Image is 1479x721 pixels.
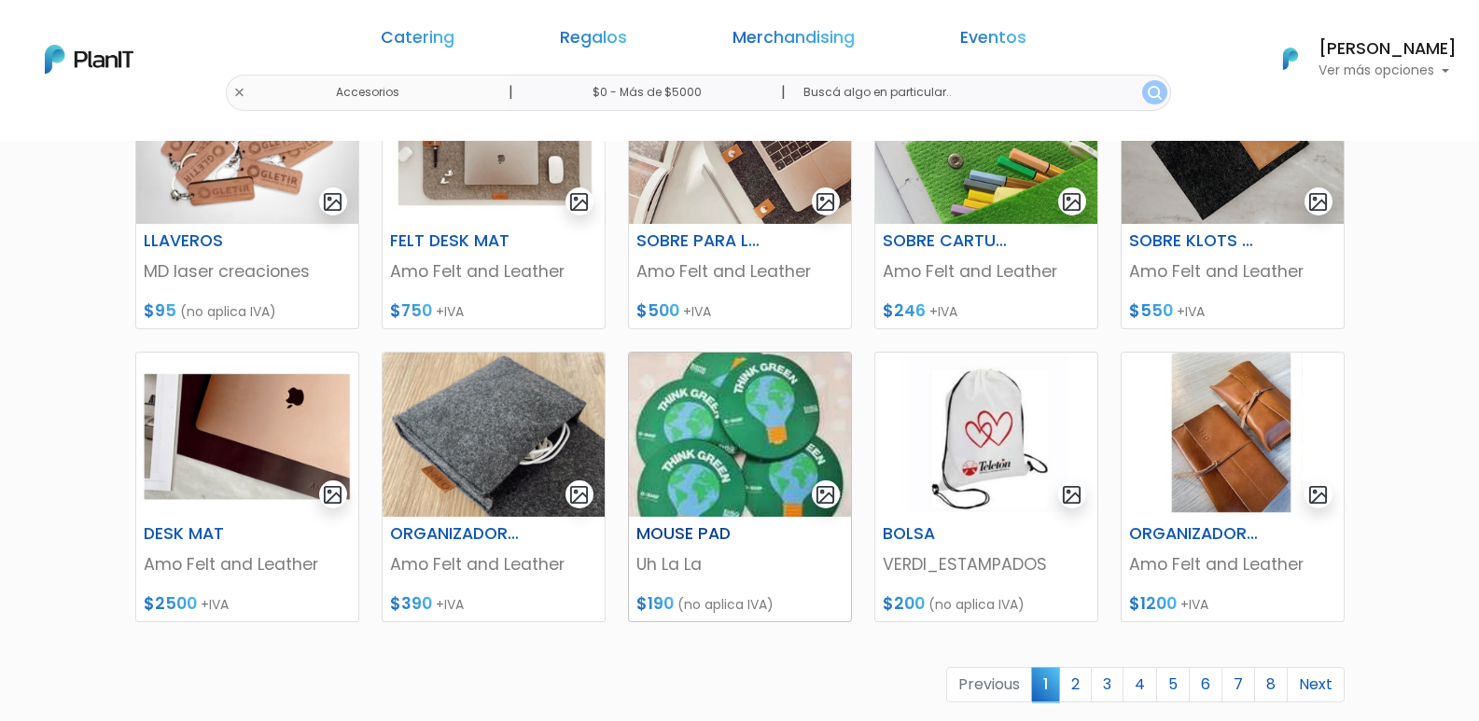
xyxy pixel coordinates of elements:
[883,592,925,615] span: $200
[625,524,778,544] h6: MOUSE PAD
[97,284,285,302] span: ¡Escríbenos!
[883,552,1090,576] p: VERDI_ESTAMPADOS
[381,30,454,52] a: Catering
[1118,231,1271,251] h6: SOBRE KLOTS CHICO
[133,524,286,544] h6: DESK MAT
[49,112,328,149] div: J
[636,299,679,322] span: $500
[317,280,355,302] i: send
[1129,592,1177,615] span: $1200
[1123,667,1157,702] a: 4
[1156,667,1190,702] a: 5
[636,259,844,284] p: Amo Felt and Leather
[1270,38,1311,79] img: PlanIt Logo
[1061,484,1082,506] img: gallery-light
[135,352,359,622] a: gallery-light DESK MAT Amo Felt and Leather $2500 +IVA
[1122,353,1344,517] img: thumb_image__copia___copia___copia___copia___copia___copia___copia___copia___copia___copia___copi...
[1059,667,1092,702] a: 2
[883,299,926,322] span: $246
[188,112,225,149] span: J
[1259,35,1457,83] button: PlanIt Logo [PERSON_NAME] Ver más opciones
[322,484,343,506] img: gallery-light
[169,93,206,131] img: user_d58e13f531133c46cb30575f4d864daf.jpeg
[1177,302,1205,321] span: +IVA
[928,595,1025,614] span: (no aplica IVA)
[636,552,844,576] p: Uh La La
[65,151,119,167] strong: PLAN IT
[180,302,276,321] span: (no aplica IVA)
[874,59,1098,329] a: gallery-light SOBRE CARTUCHERA Amo Felt and Leather $246 +IVA
[144,259,351,284] p: MD laser creaciones
[1180,595,1208,614] span: +IVA
[436,595,464,614] span: +IVA
[133,231,286,251] h6: LLAVEROS
[629,353,851,517] img: thumb_WhatsApp_Image_2025-05-23_at_15.21.36.jpeg
[1221,667,1255,702] a: 7
[65,172,312,233] p: Ya probaste PlanitGO? Vas a poder automatizarlas acciones de todo el año. Escribinos para saber más!
[382,352,606,622] a: gallery-light ORGANIZADOR DE CABLE Amo Felt and Leather $390 +IVA
[1122,60,1344,224] img: thumb_sobreklotzchico2.jpg
[144,592,197,615] span: $2500
[560,30,627,52] a: Regalos
[628,352,852,622] a: gallery-light MOUSE PAD Uh La La $190 (no aplica IVA)
[1129,259,1336,284] p: Amo Felt and Leather
[144,299,176,322] span: $95
[436,302,464,321] span: +IVA
[875,353,1097,517] img: thumb_Captura_de_pantalla_2023-03-27_165306.jpg
[872,524,1025,544] h6: BOLSA
[379,524,532,544] h6: ORGANIZADOR DE CABLE
[144,552,351,576] p: Amo Felt and Leather
[383,353,605,517] img: thumb_Captura_de_Pantalla_2022-11-29_a_la_s__16.26.07.png
[1129,299,1173,322] span: $550
[233,87,245,99] img: close-6986928ebcb1d6c9903e3b54e860dbc4d054630f23adef3a32610726dff6a82b.svg
[322,191,343,213] img: gallery-light
[1031,667,1060,701] span: 1
[929,302,957,321] span: +IVA
[568,191,590,213] img: gallery-light
[289,142,317,170] i: keyboard_arrow_down
[1061,191,1082,213] img: gallery-light
[1319,41,1457,58] h6: [PERSON_NAME]
[636,592,674,615] span: $190
[781,81,786,104] p: |
[390,592,432,615] span: $390
[1148,86,1162,100] img: search_button-432b6d5273f82d61273b3651a40e1bd1b912527efae98b1b7a1b2c0702e16a8d.svg
[872,231,1025,251] h6: SOBRE CARTUCHERA
[136,353,358,517] img: thumb_image__copia___copia___copia___copia___copia___copia___copia___copia___copia___copia___copi...
[150,112,188,149] img: user_04fe99587a33b9844688ac17b531be2b.png
[815,484,836,506] img: gallery-light
[1118,524,1271,544] h6: ORGANIZADOR DE CABLES
[390,299,432,322] span: $750
[960,30,1026,52] a: Eventos
[135,59,359,329] a: gallery-light LLAVEROS MD laser creaciones $95 (no aplica IVA)
[683,302,711,321] span: +IVA
[285,280,317,302] i: insert_emoticon
[45,45,133,74] img: PlanIt Logo
[568,484,590,506] img: gallery-light
[509,81,513,104] p: |
[382,59,606,329] a: gallery-light FELT DESK MAT Amo Felt and Leather $750 +IVA
[1307,484,1329,506] img: gallery-light
[815,191,836,213] img: gallery-light
[874,352,1098,622] a: gallery-light BOLSA VERDI_ESTAMPADOS $200 (no aplica IVA)
[1319,64,1457,77] p: Ver más opciones
[201,595,229,614] span: +IVA
[788,75,1170,111] input: Buscá algo en particular..
[883,259,1090,284] p: Amo Felt and Leather
[383,60,605,224] img: thumb_image__copia___copia___copia___copia___copia___copia___copia___copia___copia___copia___copi...
[1121,352,1345,622] a: gallery-light ORGANIZADOR DE CABLES Amo Felt and Leather $1200 +IVA
[1129,552,1336,576] p: Amo Felt and Leather
[628,59,852,329] a: gallery-light SOBRE PARA LAPTOP Amo Felt and Leather $500 +IVA
[49,131,328,248] div: PLAN IT Ya probaste PlanitGO? Vas a poder automatizarlas acciones de todo el año. Escribinos para...
[625,231,778,251] h6: SOBRE PARA LAPTOP
[1287,667,1345,702] a: Next
[136,60,358,224] img: thumb_WhatsApp_Image_2023-07-11_at_18.38-PhotoRoom__1_.png
[677,595,774,614] span: (no aplica IVA)
[379,231,532,251] h6: FELT DESK MAT
[629,60,851,224] img: thumb_sobre_n1.jpg
[1091,667,1123,702] a: 3
[1254,667,1288,702] a: 8
[1189,667,1222,702] a: 6
[1307,191,1329,213] img: gallery-light
[390,259,597,284] p: Amo Felt and Leather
